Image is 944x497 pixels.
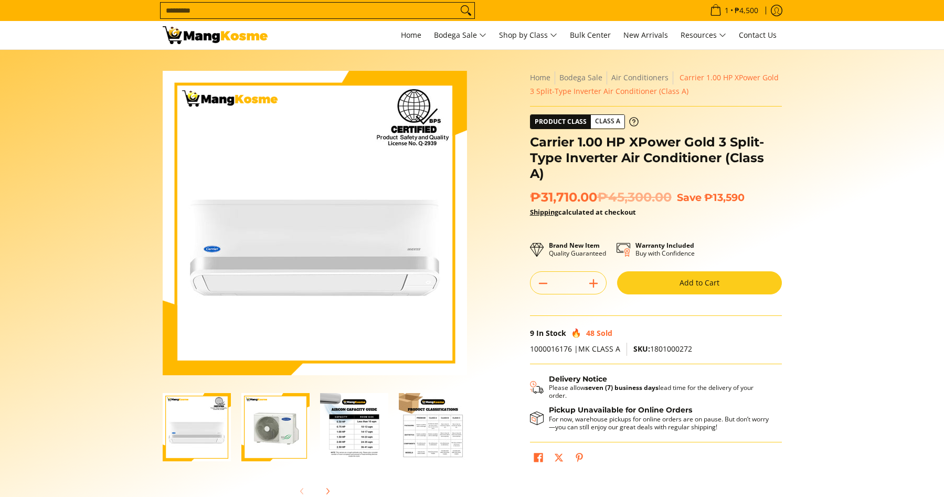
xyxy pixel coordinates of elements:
[530,207,636,217] strong: calculated at checkout
[597,328,612,338] span: Sold
[530,71,782,98] nav: Breadcrumbs
[396,21,427,49] a: Home
[499,29,557,42] span: Shop by Class
[723,7,730,14] span: 1
[549,415,771,431] p: For now, warehouse pickups for online orders are on pause. But don’t worry—you can still enjoy ou...
[549,241,600,250] strong: Brand New Item
[530,375,771,400] button: Shipping & Delivery
[581,275,606,292] button: Add
[704,191,745,204] span: ₱13,590
[551,450,566,468] a: Post on X
[531,275,556,292] button: Subtract
[434,29,486,42] span: Bodega Sale
[429,21,492,49] a: Bodega Sale
[163,26,268,44] img: Carrier 1 HP XPower Gold 3 Split-Type Inverter Aircon l Mang Kosme
[635,241,694,250] strong: Warranty Included
[549,405,692,415] strong: Pickup Unavailable for Online Orders
[559,72,602,82] a: Bodega Sale
[586,328,595,338] span: 48
[734,21,782,49] a: Contact Us
[623,30,668,40] span: New Arrivals
[163,393,231,461] img: Carrier 1.00 HP XPower Gold 3 Split-Type Inverter Air Conditioner (Class A)-1
[320,393,388,461] img: Carrier 1.00 HP XPower Gold 3 Split-Type Inverter Air Conditioner (Class A)-3
[549,384,771,399] p: Please allow lead time for the delivery of your order.
[399,393,467,461] img: Carrier 1.00 HP XPower Gold 3 Split-Type Inverter Air Conditioner (Class A)-4
[707,5,761,16] span: •
[591,115,624,128] span: Class A
[677,191,702,204] span: Save
[530,207,558,217] a: Shipping
[530,72,779,96] span: Carrier 1.00 HP XPower Gold 3 Split-Type Inverter Air Conditioner (Class A)
[530,134,782,182] h1: Carrier 1.00 HP XPower Gold 3 Split-Type Inverter Air Conditioner (Class A)
[618,21,673,49] a: New Arrivals
[530,328,534,338] span: 9
[585,383,659,392] strong: seven (7) business days
[565,21,616,49] a: Bulk Center
[633,344,692,354] span: 1801000272
[635,241,695,257] p: Buy with Confidence
[733,7,760,14] span: ₱4,500
[278,21,782,49] nav: Main Menu
[617,271,782,294] button: Add to Cart
[530,344,620,354] span: 1000016176 |MK CLASS A
[611,72,669,82] a: Air Conditioners
[530,72,550,82] a: Home
[570,30,611,40] span: Bulk Center
[530,114,639,129] a: Product Class Class A
[458,3,474,18] button: Search
[739,30,777,40] span: Contact Us
[633,344,650,354] span: SKU:
[549,241,606,257] p: Quality Guaranteed
[531,450,546,468] a: Share on Facebook
[536,328,566,338] span: In Stock
[675,21,731,49] a: Resources
[531,115,591,129] span: Product Class
[163,71,467,375] img: Carrier 1.00 HP XPower Gold 3 Split-Type Inverter Air Conditioner (Class A)
[572,450,587,468] a: Pin on Pinterest
[681,29,726,42] span: Resources
[597,189,672,205] del: ₱45,300.00
[530,189,672,205] span: ₱31,710.00
[401,30,421,40] span: Home
[494,21,563,49] a: Shop by Class
[241,393,310,461] img: Carrier 1.00 HP XPower Gold 3 Split-Type Inverter Air Conditioner (Class A)-2
[549,374,607,384] strong: Delivery Notice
